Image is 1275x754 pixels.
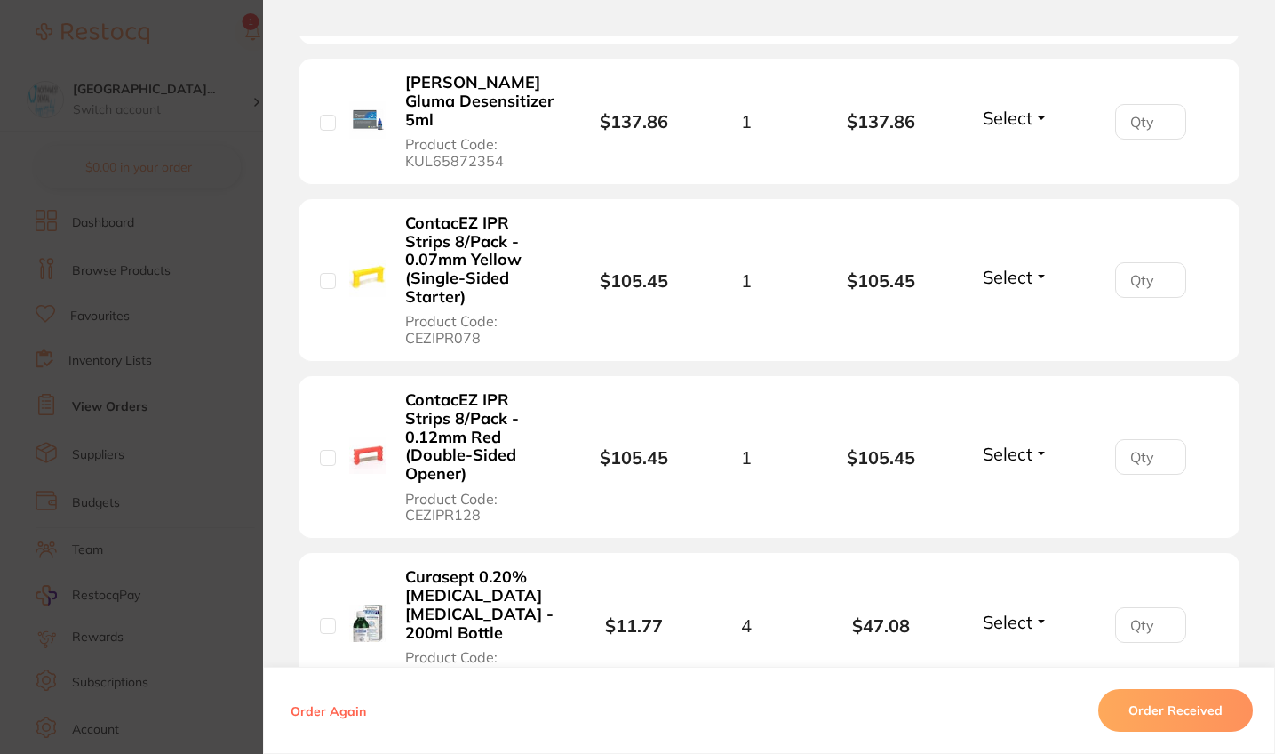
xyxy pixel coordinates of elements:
[600,446,668,469] b: $105.45
[977,443,1054,465] button: Select
[977,107,1054,129] button: Select
[983,443,1032,465] span: Select
[741,615,752,636] span: 4
[405,313,557,346] span: Product Code: CEZIPR078
[400,213,562,347] button: ContacEZ IPR Strips 8/Pack - 0.07mm Yellow (Single-Sided Starter) Product Code: CEZIPR078
[814,447,949,468] b: $105.45
[1115,104,1186,140] input: Qty
[405,74,557,129] b: [PERSON_NAME] Gluma Desensitizer 5ml
[285,702,371,718] button: Order Again
[405,491,557,524] span: Product Code: CEZIPR128
[1098,689,1253,732] button: Order Received
[983,611,1032,633] span: Select
[349,605,386,642] img: Curasept 0.20% Chlorhexidine Mouth Rinse - 200ml Bottle
[983,266,1032,288] span: Select
[977,266,1054,288] button: Select
[977,611,1054,633] button: Select
[400,567,562,683] button: Curasept 0.20% [MEDICAL_DATA] [MEDICAL_DATA] - 200ml Bottle Product Code: CUADS220
[405,568,557,642] b: Curasept 0.20% [MEDICAL_DATA] [MEDICAL_DATA] - 200ml Bottle
[405,136,557,169] span: Product Code: KUL65872354
[405,214,557,306] b: ContacEZ IPR Strips 8/Pack - 0.07mm Yellow (Single-Sided Starter)
[741,447,752,468] span: 1
[1115,607,1186,643] input: Qty
[400,73,562,170] button: [PERSON_NAME] Gluma Desensitizer 5ml Product Code: KUL65872354
[814,111,949,132] b: $137.86
[405,391,557,483] b: ContacEZ IPR Strips 8/Pack - 0.12mm Red (Double-Sided Opener)
[600,110,668,132] b: $137.86
[741,270,752,291] span: 1
[1115,439,1186,475] input: Qty
[605,614,663,637] b: $11.77
[983,107,1032,129] span: Select
[349,260,386,297] img: ContacEZ IPR Strips 8/Pack - 0.07mm Yellow (Single-Sided Starter)
[741,111,752,132] span: 1
[1115,262,1186,298] input: Qty
[814,615,949,636] b: $47.08
[400,390,562,524] button: ContacEZ IPR Strips 8/Pack - 0.12mm Red (Double-Sided Opener) Product Code: CEZIPR128
[349,101,386,139] img: Kulzer Gluma Desensitizer 5ml
[814,270,949,291] b: $105.45
[405,649,557,682] span: Product Code: CUADS220
[600,269,668,292] b: $105.45
[349,437,386,474] img: ContacEZ IPR Strips 8/Pack - 0.12mm Red (Double-Sided Opener)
